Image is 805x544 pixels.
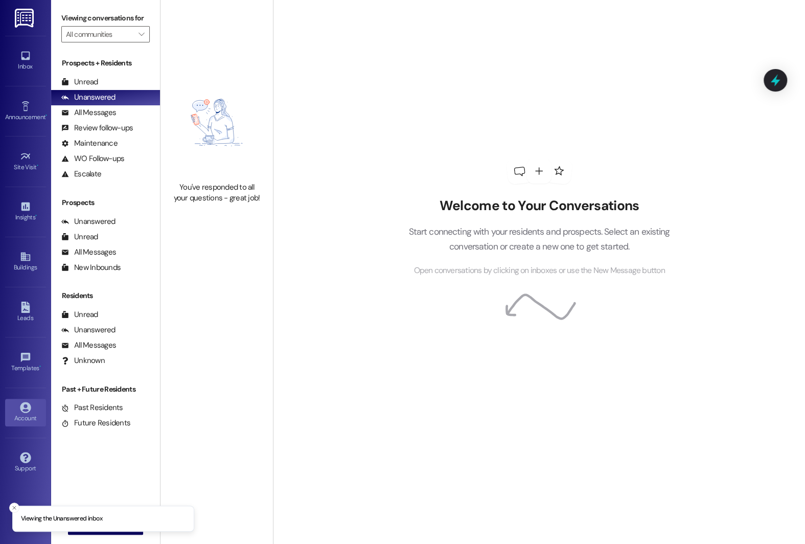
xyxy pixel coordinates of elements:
div: All Messages [61,107,116,118]
button: Close toast [9,503,19,513]
p: Start connecting with your residents and prospects. Select an existing conversation or create a n... [393,224,685,254]
div: Future Residents [61,418,130,428]
a: Templates • [5,349,46,376]
a: Site Visit • [5,148,46,175]
i:  [139,30,144,38]
div: All Messages [61,340,116,351]
div: Unanswered [61,216,116,227]
img: empty-state [172,68,262,177]
div: Unread [61,309,98,320]
label: Viewing conversations for [61,10,150,26]
div: All Messages [61,247,116,258]
span: • [37,162,38,169]
div: Unknown [61,355,105,366]
div: Escalate [61,169,101,179]
div: Residents [51,290,160,301]
div: Unanswered [61,92,116,103]
div: Past + Future Residents [51,384,160,395]
a: Insights • [5,198,46,225]
div: Past Residents [61,402,123,413]
span: • [39,363,41,370]
span: • [45,112,47,119]
div: New Inbounds [61,262,121,273]
div: Maintenance [61,138,118,149]
input: All communities [66,26,133,42]
img: ResiDesk Logo [15,9,36,28]
a: Account [5,399,46,426]
div: Unread [61,232,98,242]
div: Unanswered [61,325,116,335]
div: You've responded to all your questions - great job! [172,182,262,204]
span: • [35,212,37,219]
a: Leads [5,299,46,326]
p: Viewing the Unanswered inbox [21,514,102,524]
div: Review follow-ups [61,123,133,133]
h2: Welcome to Your Conversations [393,198,685,214]
div: Prospects [51,197,160,208]
span: Open conversations by clicking on inboxes or use the New Message button [413,264,664,277]
div: WO Follow-ups [61,153,124,164]
div: Unread [61,77,98,87]
a: Support [5,449,46,477]
a: Buildings [5,248,46,276]
div: Prospects + Residents [51,58,160,69]
a: Inbox [5,47,46,75]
